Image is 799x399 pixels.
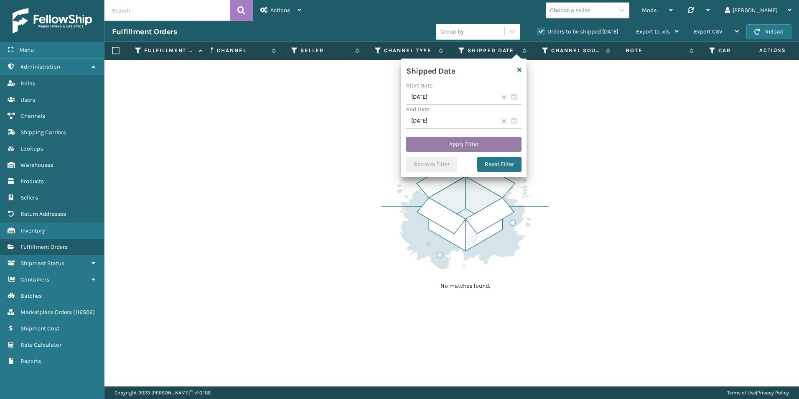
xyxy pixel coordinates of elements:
[112,27,177,37] h3: Fulfillment Orders
[20,178,44,185] span: Products
[406,137,522,152] button: Apply Filter
[727,386,789,399] div: |
[642,7,657,14] span: Mode
[19,46,34,54] span: Menu
[20,129,66,136] span: Shipping Carriers
[20,145,43,152] span: Lookups
[20,276,49,283] span: Containers
[20,260,64,267] span: Shipment Status
[440,27,464,36] div: Group by
[270,7,290,14] span: Actions
[20,325,59,332] span: Shipment Cost
[20,358,41,365] span: Reports
[406,106,430,113] label: End Date
[20,80,35,87] span: Roles
[20,210,66,217] span: Return Addresses
[73,309,95,316] span: ( 116506 )
[115,386,211,399] p: Copyright 2023 [PERSON_NAME]™ v 1.0.188
[733,43,791,57] span: Actions
[636,28,670,35] span: Export to .xls
[20,161,53,169] span: Warehouses
[20,96,35,103] span: Users
[20,309,72,316] span: Marketplace Orders
[694,28,723,35] span: Export CSV
[144,47,195,54] label: Fulfillment Order Id
[746,24,791,39] button: Reload
[727,390,756,396] a: Terms of Use
[20,194,38,201] span: Sellers
[406,114,522,129] input: MM/DD/YYYY
[406,64,455,76] h4: Shipped Date
[550,6,590,15] div: Choose a seller
[217,47,267,54] label: Channel
[20,341,61,348] span: Rate Calculator
[384,47,435,54] label: Channel Type
[477,157,522,172] button: Reset Filter
[468,47,518,54] label: Shipped Date
[537,28,618,35] label: Orders to be shipped [DATE]
[13,8,92,33] img: logo
[626,47,685,54] label: Note
[406,157,457,172] button: Remove Filter
[20,63,60,70] span: Administration
[406,90,522,105] input: MM/DD/YYYY
[20,243,68,251] span: Fulfillment Orders
[20,227,45,234] span: Inventory
[718,47,769,54] label: Carrier Delivery Status
[406,82,433,89] label: Start Date
[20,113,45,120] span: Channels
[20,292,42,299] span: Batches
[551,47,602,54] label: Channel Source
[300,47,351,54] label: Seller
[757,390,789,396] a: Privacy Policy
